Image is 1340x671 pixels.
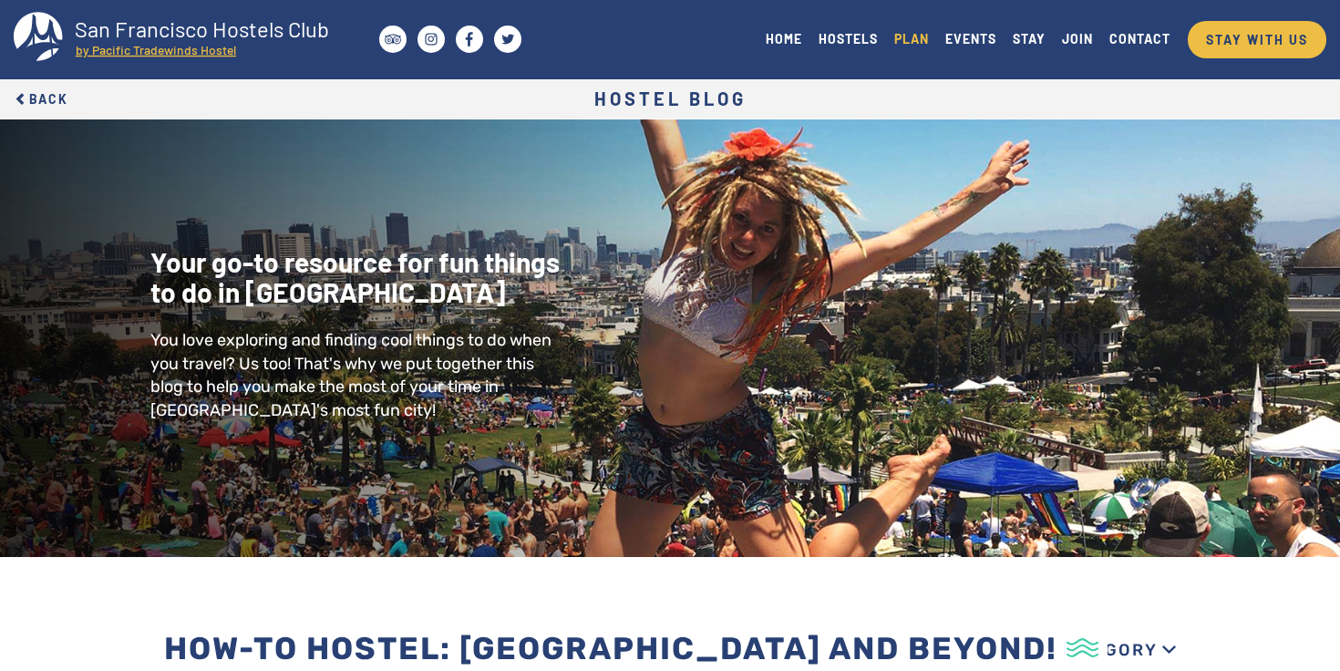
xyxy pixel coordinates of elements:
[1054,26,1101,51] a: JOIN
[75,15,329,42] tspan: San Francisco Hostels Club
[937,26,1005,51] a: EVENTS
[886,26,937,51] a: PLAN
[150,329,568,423] p: You love exploring and finding cool things to do when you travel? Us too! That's why we put toget...
[1005,26,1054,51] a: STAY
[810,26,886,51] a: HOSTELS
[14,12,346,67] a: San Francisco Hostels Club by Pacific Tradewinds Hostel
[758,26,810,51] a: HOME
[150,247,568,307] h2: Your go-to resource for fun things to do in [GEOGRAPHIC_DATA]
[1101,26,1179,51] a: CONTACT
[76,42,236,57] tspan: by Pacific Tradewinds Hostel
[1188,21,1326,58] a: STAY WITH US
[9,90,74,108] button: Back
